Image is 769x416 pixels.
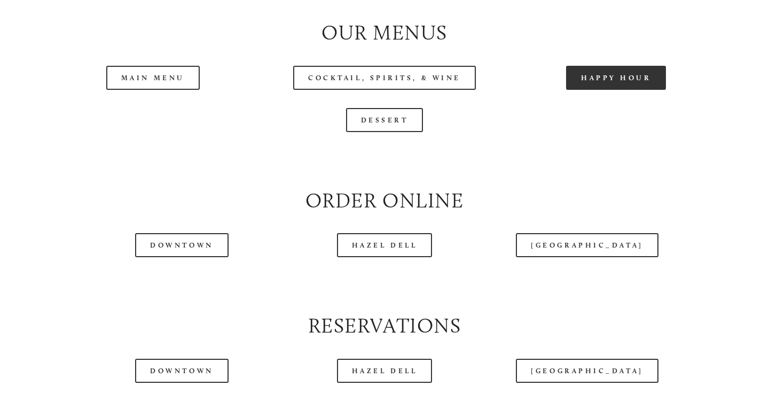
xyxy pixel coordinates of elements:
h2: Reservations [46,312,723,341]
a: Hazel Dell [337,233,433,257]
a: Hazel Dell [337,359,433,383]
a: Happy Hour [566,66,666,90]
a: [GEOGRAPHIC_DATA] [516,359,658,383]
a: Downtown [135,359,228,383]
a: [GEOGRAPHIC_DATA] [516,233,658,257]
a: Main Menu [106,66,200,90]
a: Dessert [346,108,423,132]
h2: Order Online [46,187,723,215]
a: Downtown [135,233,228,257]
a: Cocktail, Spirits, & Wine [293,66,476,90]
